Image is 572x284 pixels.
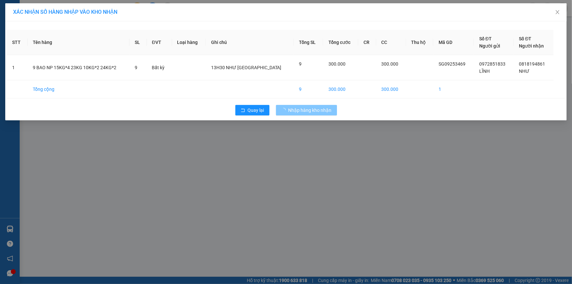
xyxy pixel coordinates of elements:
span: N.gửi: [2,29,51,34]
td: 1 [433,80,474,98]
span: [PERSON_NAME] [28,4,55,8]
span: loading [281,108,288,112]
strong: PHIẾU TRẢ HÀNG [32,9,67,14]
span: Quay lại [248,107,264,114]
td: Bất kỳ [147,55,172,80]
span: 09:57- [2,3,55,8]
td: 1 [7,55,28,80]
span: 1 X TRẮNG NP (HDV) HƯ BỂ KO ĐỀN [2,46,90,60]
th: Tên hàng [28,30,130,55]
span: SG09253469 [439,61,465,67]
span: Người nhận [519,43,544,49]
th: STT [7,30,28,55]
th: Thu hộ [406,30,434,55]
span: 300.000 [382,61,399,67]
span: XÁC NHẬN SỐ HÀNG NHẬP VÀO KHO NHẬN [13,9,117,15]
span: Số ĐT [519,36,532,41]
span: 300.000 [328,61,345,67]
span: Tên hàng: [2,48,90,60]
th: SL [129,30,147,55]
span: 0916103287 [25,29,51,34]
td: 9 BAO NP 15KG*4 23KG 10KG*2 24KG*2 [28,55,130,80]
span: 0972851833 [479,61,505,67]
td: 9 [294,80,323,98]
span: [DATE]- [13,3,55,8]
span: NHƯ [519,69,530,74]
span: LĨNH [479,69,490,74]
span: ANH - [13,29,51,34]
td: 300.000 [323,80,358,98]
button: Close [548,3,567,22]
span: Người gửi [479,43,500,49]
th: Ghi chú [206,30,294,55]
th: Tổng SL [294,30,323,55]
span: Nhập hàng kho nhận [288,107,332,114]
th: CR [358,30,376,55]
th: Loại hàng [172,30,206,55]
th: Mã GD [433,30,474,55]
th: ĐVT [147,30,172,55]
span: 13H30 NHƯ [GEOGRAPHIC_DATA] [211,65,282,70]
td: Tổng cộng [28,80,130,98]
span: 17:14:08 [DATE] [30,35,62,40]
span: 0963783039 [31,41,58,46]
button: rollbackQuay lại [235,105,269,115]
span: Số ĐT [479,36,492,41]
span: close [555,10,560,15]
span: N.nhận: [2,41,58,46]
td: 300.000 [376,80,406,98]
th: CC [376,30,406,55]
span: 0818194861 [519,61,545,67]
span: Ngày/ giờ gửi: [2,35,29,40]
span: 9 [135,65,137,70]
span: HÙNG - [17,41,31,46]
button: Nhập hàng kho nhận [276,105,337,115]
th: Tổng cước [323,30,358,55]
span: SG09253442 [39,15,75,22]
strong: MĐH: [23,15,75,22]
span: rollback [241,108,245,113]
span: 9 [299,61,302,67]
